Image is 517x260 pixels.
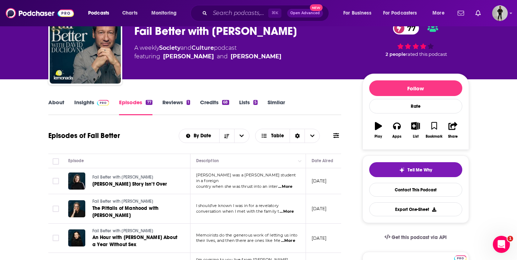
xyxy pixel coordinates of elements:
a: About [48,99,64,115]
span: Charts [122,8,138,18]
span: [PERSON_NAME] was a [PERSON_NAME] student in a foreign [196,173,296,183]
span: The Pitfalls of Manhood with [PERSON_NAME] [92,205,159,218]
img: Fail Better with David Duchovny [50,12,121,84]
span: Fail Better with [PERSON_NAME] [92,228,154,233]
span: An Hour with [PERSON_NAME] About a Year Without Sex [92,234,177,248]
div: 1 [187,100,190,105]
button: tell me why sparkleTell Me Why [369,162,462,177]
span: New [310,4,323,11]
span: For Business [343,8,371,18]
button: open menu [146,7,186,19]
div: 77 2 peoplerated this podcast [362,17,469,62]
span: Fail Better with [PERSON_NAME] [92,199,154,204]
span: Logged in as maradorne [492,5,508,21]
span: 77 [400,22,419,35]
div: Description [196,156,219,165]
img: Podchaser - Follow, Share and Rate Podcasts [6,6,74,20]
button: Bookmark [425,117,443,143]
button: Share [443,117,462,143]
div: 68 [222,100,229,105]
span: [PERSON_NAME] Story Isn’t Over [92,181,167,187]
a: Fail Better with [PERSON_NAME] [92,174,177,181]
a: Culture [192,44,214,51]
div: List [413,134,419,139]
span: Toggle select row [53,235,59,241]
a: Society [159,44,181,51]
a: Get this podcast via API [379,229,453,246]
a: Charts [118,7,142,19]
a: Reviews1 [162,99,190,115]
a: InsightsPodchaser Pro [74,99,109,115]
span: rated this podcast [406,52,447,57]
span: Tell Me Why [408,167,432,173]
span: 1 [507,236,513,242]
div: Bookmark [426,134,442,139]
span: Fail Better with [PERSON_NAME] [92,175,154,180]
div: Rate [369,99,462,113]
div: 77 [146,100,152,105]
input: Search podcasts, credits, & more... [210,7,268,19]
button: Sort Direction [219,129,234,143]
span: ⌘ K [268,9,281,18]
button: open menu [378,7,427,19]
span: For Podcasters [383,8,417,18]
button: Show profile menu [492,5,508,21]
iframe: Intercom live chat [493,236,510,253]
div: Apps [392,134,402,139]
button: List [406,117,425,143]
div: Share [448,134,458,139]
button: Column Actions [296,157,304,165]
a: Reshma Saujani [231,52,281,61]
span: Table [271,133,284,138]
h1: Episodes of Fail Better [48,131,120,140]
button: open menu [234,129,249,143]
button: open menu [427,7,453,19]
a: Show notifications dropdown [455,7,467,19]
div: Date Aired [312,156,333,165]
div: 5 [253,100,258,105]
span: ...More [281,238,295,244]
a: Lists5 [239,99,258,115]
a: Fail Better with [PERSON_NAME] [92,198,178,205]
button: Follow [369,80,462,96]
span: country when she was thrust into an inter [196,184,278,189]
span: and [181,44,192,51]
a: Credits68 [200,99,229,115]
span: Open Advanced [290,11,320,15]
p: [DATE] [312,178,327,184]
a: Show notifications dropdown [473,7,484,19]
span: featuring [134,52,281,61]
span: ...More [280,209,294,214]
div: Play [375,134,382,139]
span: and [217,52,228,61]
button: Export One-Sheet [369,202,462,216]
a: Episodes77 [119,99,152,115]
button: Play [369,117,388,143]
span: ...More [278,184,292,190]
img: Podchaser Pro [97,100,109,106]
a: The Pitfalls of Manhood with [PERSON_NAME] [92,205,178,219]
span: their lives, and then there are ones like Me [196,238,281,243]
span: Podcasts [88,8,109,18]
span: Toggle select row [53,206,59,212]
button: open menu [83,7,118,19]
span: Memoirists do the generous work of letting us into [196,233,298,238]
div: Episode [68,156,84,165]
a: Fail Better with [PERSON_NAME] [92,228,178,234]
img: User Profile [492,5,508,21]
button: Apps [388,117,406,143]
span: Get this podcast via API [392,234,447,240]
a: [PERSON_NAME] Story Isn’t Over [92,181,177,188]
img: tell me why sparkle [399,167,405,173]
button: open menu [179,133,219,138]
span: By Date [194,133,214,138]
div: A weekly podcast [134,44,281,61]
h2: Choose List sort [179,129,249,143]
a: An Hour with [PERSON_NAME] About a Year Without Sex [92,234,178,248]
button: Choose View [255,129,320,143]
a: David Duchovny [163,52,214,61]
span: conversation when I met with the family t [196,209,279,214]
p: [DATE] [312,235,327,241]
